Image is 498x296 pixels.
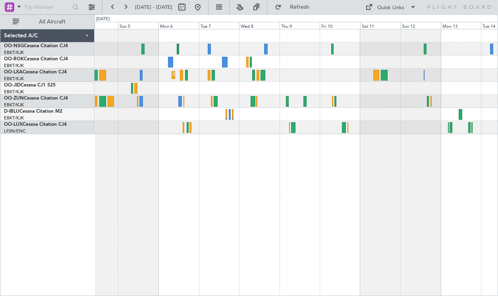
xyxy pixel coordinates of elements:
[400,22,441,29] div: Sun 12
[360,22,401,29] div: Sat 11
[78,22,118,29] div: Sat 4
[158,22,199,29] div: Mon 6
[4,109,19,114] span: D-IBLU
[4,57,24,62] span: OO-ROK
[283,4,317,10] span: Refresh
[4,70,23,75] span: OO-LXA
[9,15,86,28] button: All Aircraft
[280,22,320,29] div: Thu 9
[4,70,67,75] a: OO-LXACessna Citation CJ4
[441,22,481,29] div: Mon 13
[4,122,67,127] a: OO-LUXCessna Citation CJ4
[24,1,70,13] input: Trip Number
[239,22,280,29] div: Wed 8
[4,76,24,82] a: EBKT/KJK
[135,4,172,11] span: [DATE] - [DATE]
[4,63,24,69] a: EBKT/KJK
[4,57,68,62] a: OO-ROKCessna Citation CJ4
[118,22,158,29] div: Sun 5
[199,22,239,29] div: Tue 7
[4,96,68,101] a: OO-ZUNCessna Citation CJ4
[4,83,56,88] a: OO-JIDCessna CJ1 525
[4,96,24,101] span: OO-ZUN
[4,102,24,108] a: EBKT/KJK
[174,69,266,81] div: Planned Maint Kortrijk-[GEOGRAPHIC_DATA]
[4,44,24,48] span: OO-NSG
[361,1,420,13] button: Quick Links
[4,109,62,114] a: D-IBLUCessna Citation M2
[4,44,68,48] a: OO-NSGCessna Citation CJ4
[21,19,84,25] span: All Aircraft
[320,22,360,29] div: Fri 10
[4,122,23,127] span: OO-LUX
[271,1,319,13] button: Refresh
[4,128,26,134] a: LFSN/ENC
[4,50,24,56] a: EBKT/KJK
[4,89,24,95] a: EBKT/KJK
[4,83,21,88] span: OO-JID
[377,4,404,12] div: Quick Links
[4,115,24,121] a: EBKT/KJK
[96,16,110,23] div: [DATE]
